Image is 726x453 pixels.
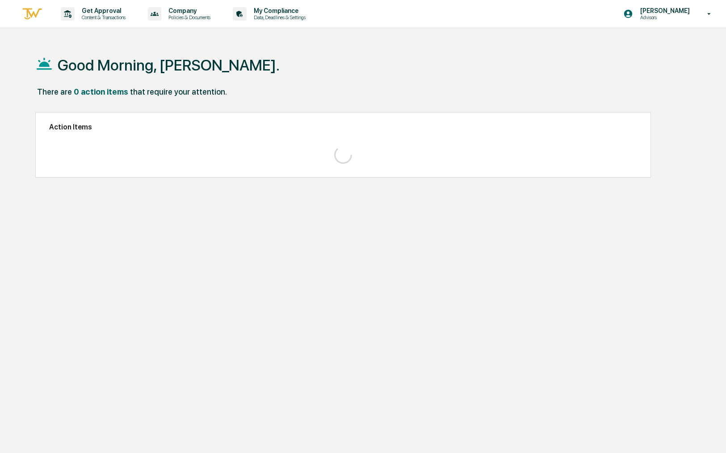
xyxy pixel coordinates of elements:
[130,87,227,96] div: that require your attention.
[161,7,215,14] p: Company
[161,14,215,21] p: Policies & Documents
[75,7,130,14] p: Get Approval
[633,14,694,21] p: Advisors
[37,87,72,96] div: There are
[49,123,637,131] h2: Action Items
[75,14,130,21] p: Content & Transactions
[247,14,310,21] p: Data, Deadlines & Settings
[247,7,310,14] p: My Compliance
[58,56,280,74] h1: Good Morning, [PERSON_NAME].
[21,7,43,21] img: logo
[633,7,694,14] p: [PERSON_NAME]
[74,87,128,96] div: 0 action items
